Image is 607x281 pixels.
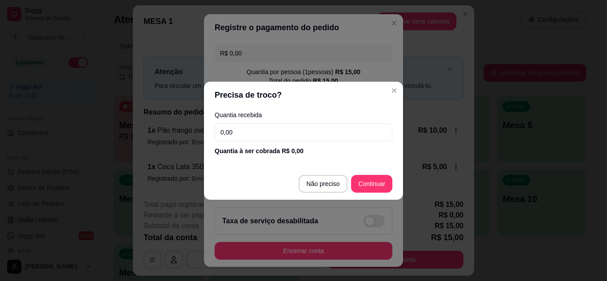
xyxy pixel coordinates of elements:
[204,82,403,108] header: Precisa de troco?
[215,112,392,118] label: Quantia recebida
[387,83,401,98] button: Close
[351,175,392,193] button: Continuar
[299,175,348,193] button: Não preciso
[215,146,392,155] div: Quantia à ser cobrada R$ 0,00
